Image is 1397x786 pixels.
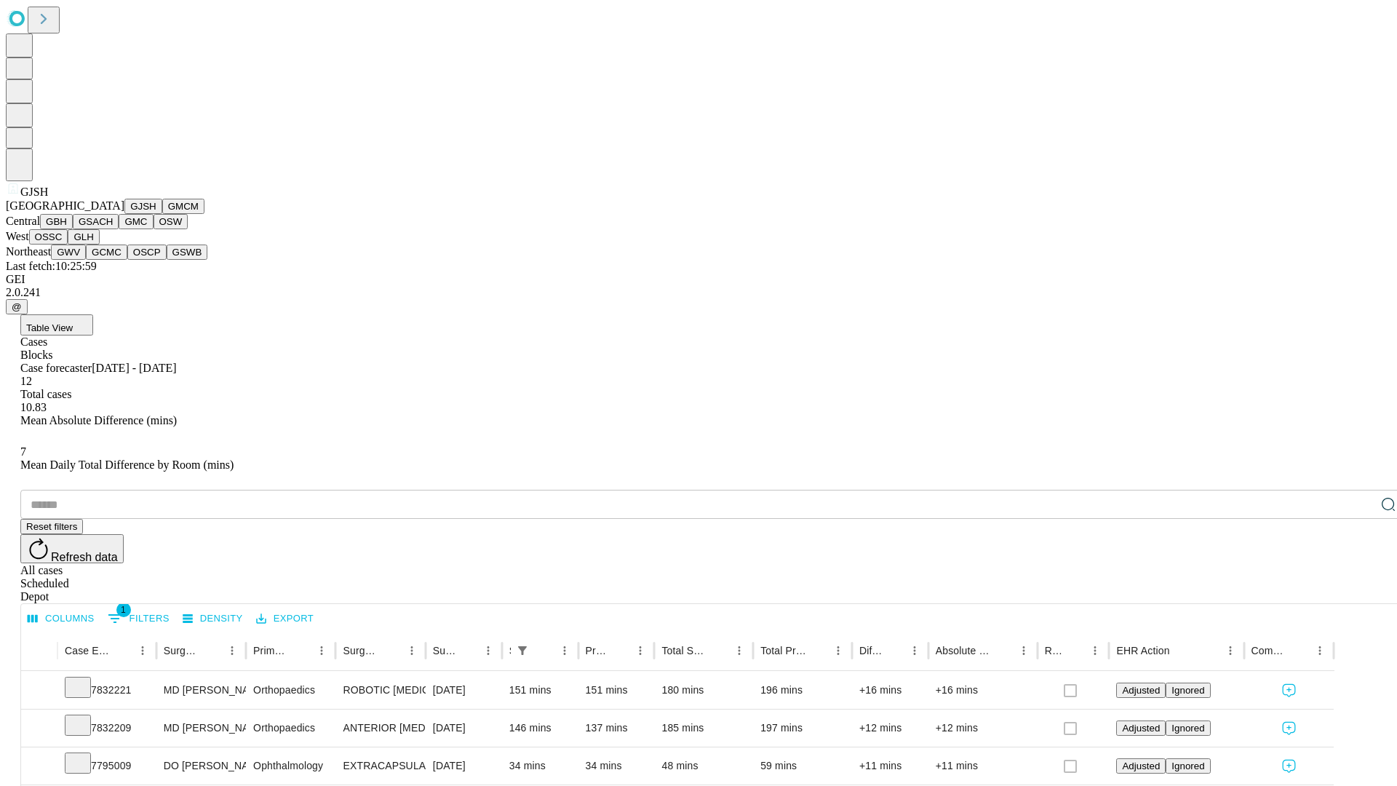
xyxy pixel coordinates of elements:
[729,640,749,661] button: Menu
[630,640,650,661] button: Menu
[29,229,68,245] button: OSSC
[586,645,609,656] div: Predicted In Room Duration
[1171,640,1192,661] button: Sort
[1310,640,1330,661] button: Menu
[6,199,124,212] span: [GEOGRAPHIC_DATA]
[936,710,1030,747] div: +12 mins
[586,672,648,709] div: 151 mins
[904,640,925,661] button: Menu
[253,710,328,747] div: Orthopaedics
[253,747,328,785] div: Ophthalmology
[1116,645,1169,656] div: EHR Action
[936,672,1030,709] div: +16 mins
[534,640,554,661] button: Sort
[586,747,648,785] div: 34 mins
[20,186,48,198] span: GJSH
[26,322,73,333] span: Table View
[164,747,239,785] div: DO [PERSON_NAME]
[936,645,992,656] div: Absolute Difference
[859,672,921,709] div: +16 mins
[586,710,648,747] div: 137 mins
[1171,685,1204,696] span: Ignored
[154,214,188,229] button: OSW
[1166,683,1210,698] button: Ignored
[859,645,883,656] div: Difference
[760,747,845,785] div: 59 mins
[1116,758,1166,774] button: Adjusted
[6,245,51,258] span: Northeast
[554,640,575,661] button: Menu
[51,551,118,563] span: Refresh data
[1064,640,1085,661] button: Sort
[179,608,247,630] button: Density
[124,199,162,214] button: GJSH
[20,445,26,458] span: 7
[760,645,806,656] div: Total Predicted Duration
[661,710,746,747] div: 185 mins
[509,710,571,747] div: 146 mins
[478,640,498,661] button: Menu
[132,640,153,661] button: Menu
[73,214,119,229] button: GSACH
[112,640,132,661] button: Sort
[859,747,921,785] div: +11 mins
[20,375,32,387] span: 12
[1251,645,1288,656] div: Comments
[20,458,234,471] span: Mean Daily Total Difference by Room (mins)
[709,640,729,661] button: Sort
[65,645,111,656] div: Case Epic Id
[6,230,29,242] span: West
[993,640,1014,661] button: Sort
[1045,645,1064,656] div: Resolved in EHR
[12,301,22,312] span: @
[6,260,97,272] span: Last fetch: 10:25:59
[68,229,99,245] button: GLH
[92,362,176,374] span: [DATE] - [DATE]
[1289,640,1310,661] button: Sort
[1116,683,1166,698] button: Adjusted
[433,747,495,785] div: [DATE]
[28,716,50,742] button: Expand
[661,747,746,785] div: 48 mins
[1171,723,1204,734] span: Ignored
[20,362,92,374] span: Case forecaster
[433,672,495,709] div: [DATE]
[610,640,630,661] button: Sort
[760,672,845,709] div: 196 mins
[512,640,533,661] div: 1 active filter
[661,672,746,709] div: 180 mins
[6,299,28,314] button: @
[164,672,239,709] div: MD [PERSON_NAME] [PERSON_NAME] Md
[402,640,422,661] button: Menu
[661,645,707,656] div: Total Scheduled Duration
[51,245,86,260] button: GWV
[291,640,311,661] button: Sort
[1171,761,1204,771] span: Ignored
[253,672,328,709] div: Orthopaedics
[343,747,418,785] div: EXTRACAPSULAR CATARACT REMOVAL WITH [MEDICAL_DATA]
[116,603,131,617] span: 1
[127,245,167,260] button: OSCP
[26,521,77,532] span: Reset filters
[1122,723,1160,734] span: Adjusted
[343,645,379,656] div: Surgery Name
[1116,720,1166,736] button: Adjusted
[509,747,571,785] div: 34 mins
[512,640,533,661] button: Show filters
[20,534,124,563] button: Refresh data
[6,286,1391,299] div: 2.0.241
[167,245,208,260] button: GSWB
[252,608,317,630] button: Export
[509,645,511,656] div: Scheduled In Room Duration
[1220,640,1241,661] button: Menu
[1166,758,1210,774] button: Ignored
[1085,640,1105,661] button: Menu
[164,710,239,747] div: MD [PERSON_NAME] [PERSON_NAME] Md
[40,214,73,229] button: GBH
[28,754,50,779] button: Expand
[760,710,845,747] div: 197 mins
[859,710,921,747] div: +12 mins
[104,607,173,630] button: Show filters
[1166,720,1210,736] button: Ignored
[1122,761,1160,771] span: Adjusted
